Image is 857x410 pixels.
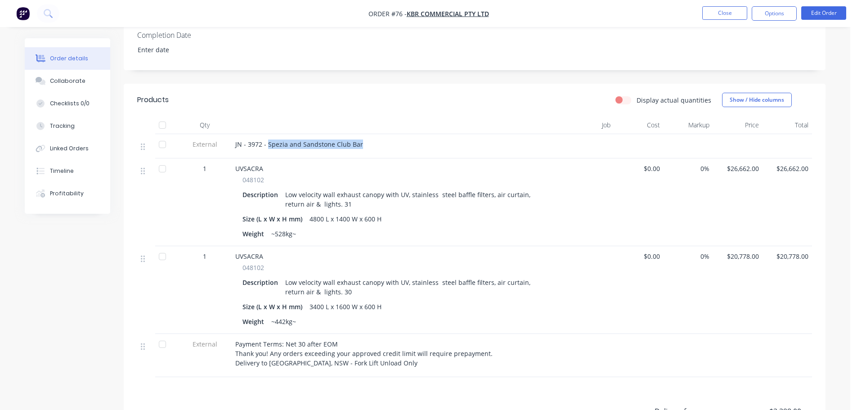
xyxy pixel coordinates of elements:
[50,189,84,198] div: Profitability
[306,300,385,313] div: 3400 L x 1600 W x 600 H
[16,7,30,20] img: Factory
[25,182,110,205] button: Profitability
[752,6,797,21] button: Options
[282,188,536,211] div: Low velocity wall exhaust canopy with UV, stainless steel baffle filters, air curtain, return air...
[25,92,110,115] button: Checklists 0/0
[25,160,110,182] button: Timeline
[242,212,306,225] div: Size (L x W x H mm)
[766,252,808,261] span: $20,778.00
[242,227,268,240] div: Weight
[181,140,228,149] span: External
[235,252,263,261] span: UVSACRA
[25,115,110,137] button: Tracking
[50,77,85,85] div: Collaborate
[618,164,660,173] span: $0.00
[25,70,110,92] button: Collaborate
[203,252,206,261] span: 1
[178,116,232,134] div: Qty
[25,47,110,70] button: Order details
[664,116,713,134] div: Markup
[242,263,264,272] span: 048102
[235,340,493,367] span: Payment Terms: Net 30 after EOM Thank you! Any orders exceeding your approved credit limit will r...
[717,252,759,261] span: $20,778.00
[242,300,306,313] div: Size (L x W x H mm)
[268,227,300,240] div: ~528kg~
[50,122,75,130] div: Tracking
[50,167,74,175] div: Timeline
[702,6,747,20] button: Close
[722,93,792,107] button: Show / Hide columns
[235,140,363,149] span: JN - 3972 - Spezia and Sandstone Club Bar
[137,95,169,105] div: Products
[547,116,614,134] div: Job
[713,116,763,134] div: Price
[282,276,536,298] div: Low velocity wall exhaust canopy with UV, stainless steel baffle filters, air curtain, return air...
[137,30,250,41] label: Completion Date
[368,9,407,18] span: Order #76 -
[618,252,660,261] span: $0.00
[242,315,268,328] div: Weight
[637,95,711,105] label: Display actual quantities
[242,175,264,185] span: 048102
[50,99,90,108] div: Checklists 0/0
[268,315,300,328] div: ~442kg~
[50,54,88,63] div: Order details
[306,212,385,225] div: 4800 L x 1400 W x 600 H
[801,6,846,20] button: Edit Order
[407,9,489,18] a: KBR Commercial Pty Ltd
[181,339,228,349] span: External
[242,276,282,289] div: Description
[717,164,759,173] span: $26,662.00
[667,252,709,261] span: 0%
[614,116,664,134] div: Cost
[203,164,206,173] span: 1
[242,188,282,201] div: Description
[667,164,709,173] span: 0%
[50,144,89,153] div: Linked Orders
[131,43,243,56] input: Enter date
[235,164,263,173] span: UVSACRA
[766,164,808,173] span: $26,662.00
[763,116,812,134] div: Total
[25,137,110,160] button: Linked Orders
